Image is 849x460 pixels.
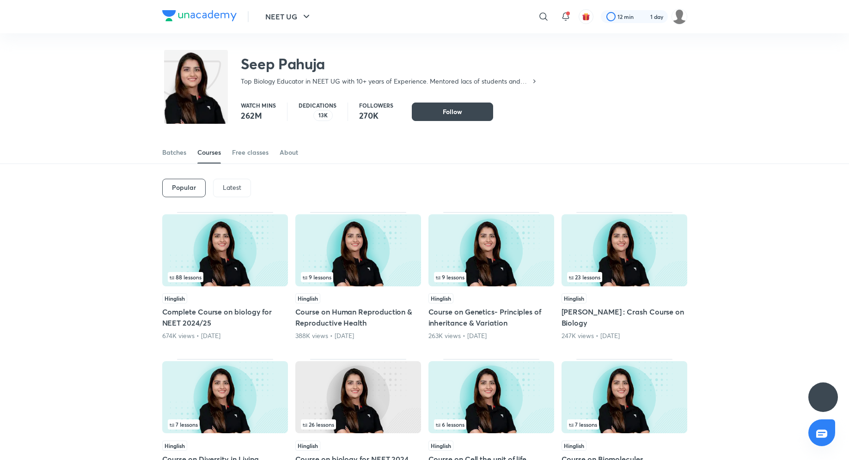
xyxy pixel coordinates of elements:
[412,103,493,121] button: Follow
[301,419,415,430] div: infocontainer
[168,419,282,430] div: left
[299,110,310,121] img: educator badge2
[434,272,549,282] div: infocontainer
[562,293,586,303] span: Hinglish
[168,272,282,282] div: infocontainer
[562,212,687,340] div: Antim Prahar : Crash Course on Biology
[162,10,237,24] a: Company Logo
[567,419,682,430] div: infocontainer
[562,441,586,451] span: Hinglish
[162,306,288,328] h5: Complete Course on biology for NEET 2024/25
[162,214,288,286] img: Thumbnail
[295,331,421,340] div: 388K views • 1 year ago
[567,272,682,282] div: infocontainer
[162,212,288,340] div: Complete Course on biology for NEET 2024/25
[567,272,682,282] div: infosection
[818,392,829,403] img: ttu
[359,110,393,121] p: 270K
[301,419,415,430] div: infosection
[232,141,269,163] a: Free classes
[436,422,464,427] span: 6 lessons
[260,7,318,26] button: NEET UG
[428,361,554,433] img: Thumbnail
[164,52,228,150] img: class
[295,293,320,303] span: Hinglish
[299,103,336,108] p: Dedications
[567,272,682,282] div: left
[359,103,393,108] p: Followers
[280,141,298,163] a: About
[168,419,282,430] div: infocontainer
[241,54,538,73] h2: Seep Pahuja
[168,272,282,282] div: left
[162,361,288,433] img: Thumbnail
[569,422,597,427] span: 7 lessons
[434,419,549,430] div: infosection
[579,9,593,24] button: avatar
[241,110,276,121] p: 262M
[639,12,648,21] img: streak
[562,331,687,340] div: 247K views • 5 months ago
[434,272,549,282] div: left
[443,107,462,116] span: Follow
[672,9,687,24] img: Siddharth Mitra
[162,141,186,163] a: Batches
[295,306,421,328] h5: Course on Human Reproduction & Reproductive Health
[562,361,687,433] img: Thumbnail
[162,331,288,340] div: 674K views • 1 year ago
[434,272,549,282] div: infosection
[428,441,453,451] span: Hinglish
[301,272,415,282] div: left
[295,214,421,286] img: Thumbnail
[241,103,276,108] p: Watch mins
[301,272,415,282] div: infocontainer
[582,12,590,21] img: avatar
[162,441,187,451] span: Hinglish
[306,110,317,121] img: educator badge1
[569,274,600,280] span: 23 lessons
[434,419,549,430] div: left
[562,214,687,286] img: Thumbnail
[295,212,421,340] div: Course on Human Reproduction & Reproductive Health
[301,272,415,282] div: infosection
[295,441,320,451] span: Hinglish
[428,306,554,328] h5: Course on Genetics- Principles of inheritance & Variation
[241,77,531,86] p: Top Biology Educator in NEET UG with 10+ years of Experience. Mentored lacs of students and Top R...
[223,184,241,191] p: Latest
[428,331,554,340] div: 263K views • 1 year ago
[301,419,415,430] div: left
[303,274,331,280] span: 9 lessons
[197,141,221,163] a: Courses
[172,184,196,191] h6: Popular
[280,148,298,157] div: About
[295,361,421,433] img: Thumbnail
[318,112,328,119] p: 13K
[162,148,186,157] div: Batches
[170,274,202,280] span: 88 lessons
[428,212,554,340] div: Course on Genetics- Principles of inheritance & Variation
[168,272,282,282] div: infosection
[567,419,682,430] div: left
[232,148,269,157] div: Free classes
[567,419,682,430] div: infosection
[434,419,549,430] div: infocontainer
[170,422,198,427] span: 7 lessons
[428,293,453,303] span: Hinglish
[428,214,554,286] img: Thumbnail
[562,306,687,328] h5: [PERSON_NAME] : Crash Course on Biology
[162,10,237,21] img: Company Logo
[303,422,334,427] span: 26 lessons
[168,419,282,430] div: infosection
[197,148,221,157] div: Courses
[436,274,464,280] span: 9 lessons
[162,293,187,303] span: Hinglish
